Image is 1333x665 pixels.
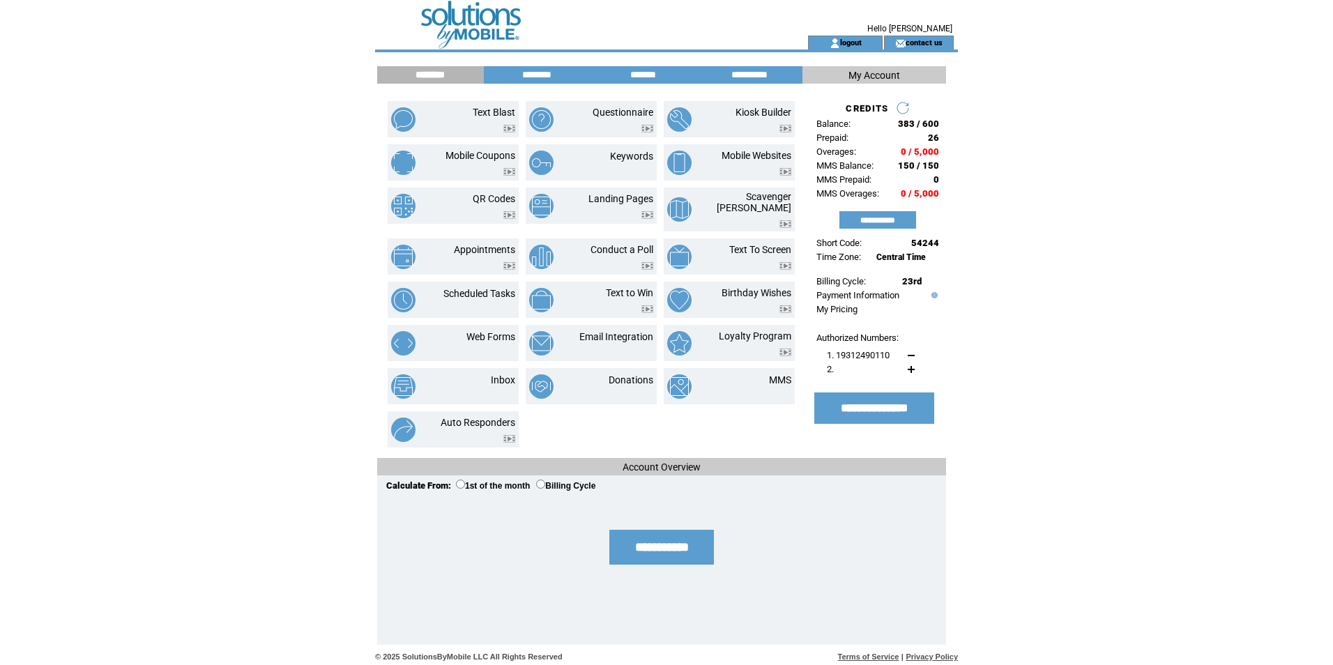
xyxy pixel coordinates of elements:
[717,191,791,213] a: Scavenger [PERSON_NAME]
[816,304,858,314] a: My Pricing
[375,652,563,661] span: © 2025 SolutionsByMobile LLC All Rights Reserved
[722,150,791,161] a: Mobile Websites
[610,151,653,162] a: Keywords
[386,480,451,491] span: Calculate From:
[816,290,899,300] a: Payment Information
[911,238,939,248] span: 54244
[529,374,554,399] img: donations.png
[391,288,416,312] img: scheduled-tasks.png
[441,417,515,428] a: Auto Responders
[623,461,701,473] span: Account Overview
[876,252,926,262] span: Central Time
[445,150,515,161] a: Mobile Coupons
[593,107,653,118] a: Questionnaire
[529,194,554,218] img: landing-pages.png
[491,374,515,385] a: Inbox
[529,245,554,269] img: conduct-a-poll.png
[456,480,465,489] input: 1st of the month
[901,652,904,661] span: |
[816,188,879,199] span: MMS Overages:
[722,287,791,298] a: Birthday Wishes
[667,288,692,312] img: birthday-wishes.png
[456,481,530,491] label: 1st of the month
[729,244,791,255] a: Text To Screen
[667,245,692,269] img: text-to-screen.png
[901,188,939,199] span: 0 / 5,000
[529,151,554,175] img: keywords.png
[928,132,939,143] span: 26
[779,220,791,228] img: video.png
[846,103,888,114] span: CREDITS
[827,364,834,374] span: 2.
[536,480,545,489] input: Billing Cycle
[391,245,416,269] img: appointments.png
[443,288,515,299] a: Scheduled Tasks
[769,374,791,385] a: MMS
[906,38,943,47] a: contact us
[391,194,416,218] img: qr-codes.png
[591,244,653,255] a: Conduct a Poll
[391,151,416,175] img: mobile-coupons.png
[719,330,791,342] a: Loyalty Program
[641,125,653,132] img: video.png
[898,119,939,129] span: 383 / 600
[579,331,653,342] a: Email Integration
[902,276,922,286] span: 23rd
[816,132,848,143] span: Prepaid:
[906,652,958,661] a: Privacy Policy
[667,197,692,222] img: scavenger-hunt.png
[503,211,515,219] img: video.png
[830,38,840,49] img: account_icon.gif
[867,24,952,33] span: Hello [PERSON_NAME]
[848,70,900,81] span: My Account
[529,288,554,312] img: text-to-win.png
[503,262,515,270] img: video.png
[779,262,791,270] img: video.png
[901,146,939,157] span: 0 / 5,000
[816,119,851,129] span: Balance:
[816,238,862,248] span: Short Code:
[838,652,899,661] a: Terms of Service
[641,305,653,313] img: video.png
[928,292,938,298] img: help.gif
[898,160,939,171] span: 150 / 150
[779,349,791,356] img: video.png
[667,331,692,356] img: loyalty-program.png
[816,174,871,185] span: MMS Prepaid:
[503,125,515,132] img: video.png
[779,125,791,132] img: video.png
[454,244,515,255] a: Appointments
[391,331,416,356] img: web-forms.png
[529,331,554,356] img: email-integration.png
[529,107,554,132] img: questionnaire.png
[895,38,906,49] img: contact_us_icon.gif
[816,146,856,157] span: Overages:
[606,287,653,298] a: Text to Win
[391,418,416,442] img: auto-responders.png
[816,160,874,171] span: MMS Balance:
[934,174,939,185] span: 0
[391,374,416,399] img: inbox.png
[840,38,862,47] a: logout
[779,305,791,313] img: video.png
[667,107,692,132] img: kiosk-builder.png
[536,481,595,491] label: Billing Cycle
[609,374,653,385] a: Donations
[391,107,416,132] img: text-blast.png
[667,151,692,175] img: mobile-websites.png
[736,107,791,118] a: Kiosk Builder
[667,374,692,399] img: mms.png
[827,350,890,360] span: 1. 19312490110
[816,252,861,262] span: Time Zone:
[503,435,515,443] img: video.png
[779,168,791,176] img: video.png
[641,262,653,270] img: video.png
[503,168,515,176] img: video.png
[641,211,653,219] img: video.png
[816,332,899,343] span: Authorized Numbers:
[588,193,653,204] a: Landing Pages
[816,276,866,286] span: Billing Cycle:
[473,107,515,118] a: Text Blast
[473,193,515,204] a: QR Codes
[466,331,515,342] a: Web Forms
